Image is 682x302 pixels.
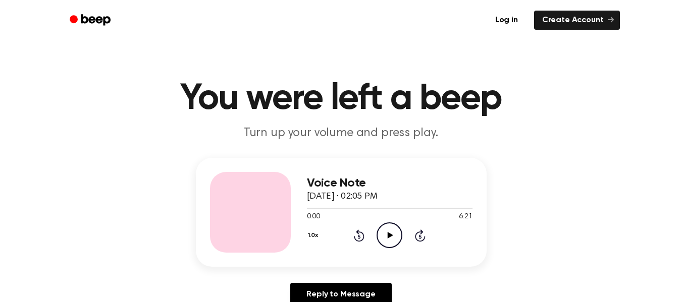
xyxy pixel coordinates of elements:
span: 0:00 [307,212,320,222]
button: 1.0x [307,227,322,244]
a: Create Account [534,11,620,30]
h3: Voice Note [307,176,473,190]
span: 6:21 [459,212,472,222]
span: [DATE] · 02:05 PM [307,192,378,201]
a: Beep [63,11,120,30]
h1: You were left a beep [83,81,600,117]
p: Turn up your volume and press play. [147,125,535,142]
a: Log in [485,9,528,32]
